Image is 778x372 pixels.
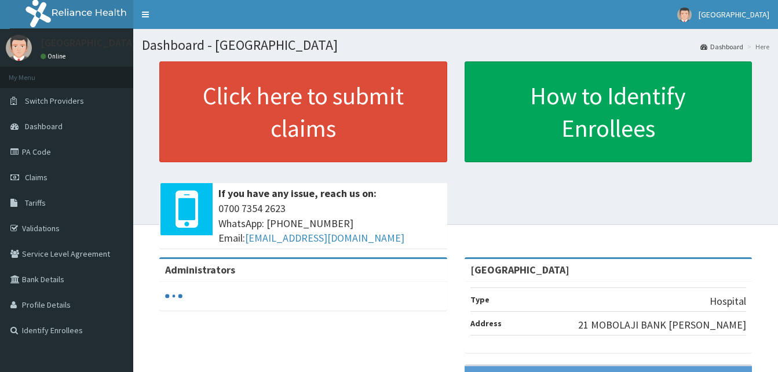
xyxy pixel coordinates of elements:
[165,287,182,305] svg: audio-loading
[218,187,377,200] b: If you have any issue, reach us on:
[165,263,235,276] b: Administrators
[142,38,769,53] h1: Dashboard - [GEOGRAPHIC_DATA]
[470,294,490,305] b: Type
[245,231,404,245] a: [EMAIL_ADDRESS][DOMAIN_NAME]
[41,52,68,60] a: Online
[677,8,692,22] img: User Image
[578,318,746,333] p: 21 MOBOLAJI BANK [PERSON_NAME]
[700,42,743,52] a: Dashboard
[710,294,746,309] p: Hospital
[159,61,447,162] a: Click here to submit claims
[699,9,769,20] span: [GEOGRAPHIC_DATA]
[470,263,569,276] strong: [GEOGRAPHIC_DATA]
[25,96,84,106] span: Switch Providers
[41,38,136,48] p: [GEOGRAPHIC_DATA]
[25,198,46,208] span: Tariffs
[218,201,441,246] span: 0700 7354 2623 WhatsApp: [PHONE_NUMBER] Email:
[25,121,63,132] span: Dashboard
[744,42,769,52] li: Here
[25,172,48,183] span: Claims
[470,318,502,329] b: Address
[6,35,32,61] img: User Image
[465,61,753,162] a: How to Identify Enrollees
